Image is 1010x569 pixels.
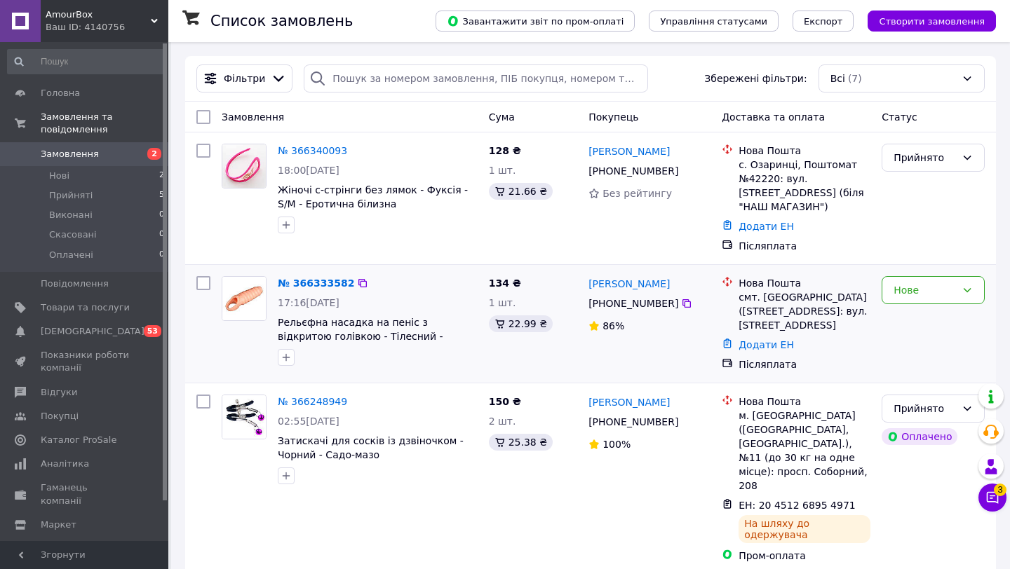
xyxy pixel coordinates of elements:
span: 150 ₴ [489,396,521,407]
span: Гаманець компанії [41,481,130,507]
span: Доставка та оплата [722,111,825,123]
span: Маркет [41,519,76,531]
span: Cума [489,111,515,123]
span: (7) [848,73,862,84]
span: Виконані [49,209,93,221]
a: № 366248949 [278,396,347,407]
div: Нова Пошта [739,395,870,409]
span: Статус [882,111,917,123]
div: Прийнято [894,401,956,416]
span: Фільтри [224,71,265,85]
div: м. [GEOGRAPHIC_DATA] ([GEOGRAPHIC_DATA], [GEOGRAPHIC_DATA].), №11 (до 30 кг на одне місце): просп... [739,409,870,493]
span: 1 шт. [489,297,516,308]
input: Пошук за номером замовлення, ПІБ покупця, номером телефону, Email, номером накладної [304,64,648,92]
div: [PHONE_NUMBER] [586,161,681,181]
span: Управління статусами [660,16,767,27]
span: Відгуки [41,386,77,399]
a: Додати ЕН [739,221,794,232]
span: Завантажити звіт по пром-оплаті [447,15,624,27]
span: Оплачені [49,249,93,261]
a: № 366340093 [278,145,347,156]
span: Нові [49,170,69,182]
button: Завантажити звіт по пром-оплаті [436,11,635,32]
span: Без рейтингу [602,188,672,199]
a: Створити замовлення [854,15,996,26]
button: Експорт [793,11,854,32]
a: Фото товару [222,395,267,439]
div: Оплачено [882,428,957,445]
div: Післяплата [739,239,870,253]
div: смт. [GEOGRAPHIC_DATA] ([STREET_ADDRESS]: вул. [STREET_ADDRESS] [739,290,870,332]
div: На шляху до одержувача [739,515,870,543]
span: 2 [147,148,161,160]
div: Нове [894,282,956,298]
div: Ваш ID: 4140756 [46,21,168,34]
span: Прийняті [49,189,93,202]
span: Збережені фільтри: [704,71,807,85]
a: Фото товару [222,276,267,321]
div: Нова Пошта [739,276,870,290]
span: Всі [830,71,845,85]
span: 128 ₴ [489,145,521,156]
h1: Список замовлень [210,13,353,29]
span: 53 [144,325,161,337]
div: [PHONE_NUMBER] [586,412,681,432]
span: 18:00[DATE] [278,165,339,176]
span: 0 [159,209,164,221]
span: [DEMOGRAPHIC_DATA] [41,325,144,338]
span: Товари та послуги [41,301,130,314]
span: 134 ₴ [489,277,521,289]
button: Управління статусами [649,11,779,32]
div: Пром-оплата [739,549,870,563]
span: Каталог ProSale [41,434,116,446]
button: Чат з покупцем3 [978,484,1006,512]
div: [PHONE_NUMBER] [586,294,681,313]
a: [PERSON_NAME] [588,277,670,291]
a: № 366333582 [278,277,354,289]
a: Рельєфна насадка на пеніс з відкритою голівкою - Тілесний - 12*3,1 см [278,317,443,356]
div: Нова Пошта [739,144,870,158]
span: 100% [602,439,631,450]
span: Показники роботи компанії [41,349,130,374]
a: Додати ЕН [739,339,794,350]
span: 1 шт. [489,165,516,176]
span: 86% [602,320,624,331]
span: 0 [159,228,164,241]
span: Замовлення [222,111,284,123]
a: Жіночі с-стрінги без лямок - Фуксія - S/M - Еротична білизна [278,184,468,210]
div: 21.66 ₴ [489,183,553,200]
span: 2 [159,170,164,182]
a: [PERSON_NAME] [588,395,670,409]
div: 22.99 ₴ [489,315,553,332]
span: 5 [159,189,164,202]
span: Експорт [804,16,843,27]
div: 25.38 ₴ [489,434,553,451]
span: 0 [159,249,164,261]
div: Прийнято [894,150,956,165]
a: [PERSON_NAME] [588,144,670,158]
img: Фото товару [222,277,266,320]
span: Створити замовлення [879,16,985,27]
span: Скасовані [49,228,97,241]
a: Фото товару [222,144,267,188]
span: Аналітика [41,458,89,470]
span: Покупці [41,410,79,423]
a: Затискачі для сосків із дзвіночком - Чорний - Садо-мазо [278,435,464,460]
div: Післяплата [739,357,870,371]
span: 3 [994,484,1006,496]
span: ЕН: 20 4512 6895 4971 [739,500,856,511]
span: AmourBox [46,8,151,21]
span: Головна [41,87,80,100]
input: Пошук [7,49,166,74]
button: Створити замовлення [868,11,996,32]
span: Замовлення [41,148,99,160]
span: Повідомлення [41,277,109,290]
span: 2 шт. [489,416,516,427]
img: Фото товару [222,144,266,188]
span: Замовлення та повідомлення [41,111,168,136]
img: Фото товару [222,395,266,439]
div: с. Озаринці, Поштомат №42220: вул. [STREET_ADDRESS] (біля "НАШ МАГАЗИН") [739,158,870,214]
span: Покупець [588,111,638,123]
